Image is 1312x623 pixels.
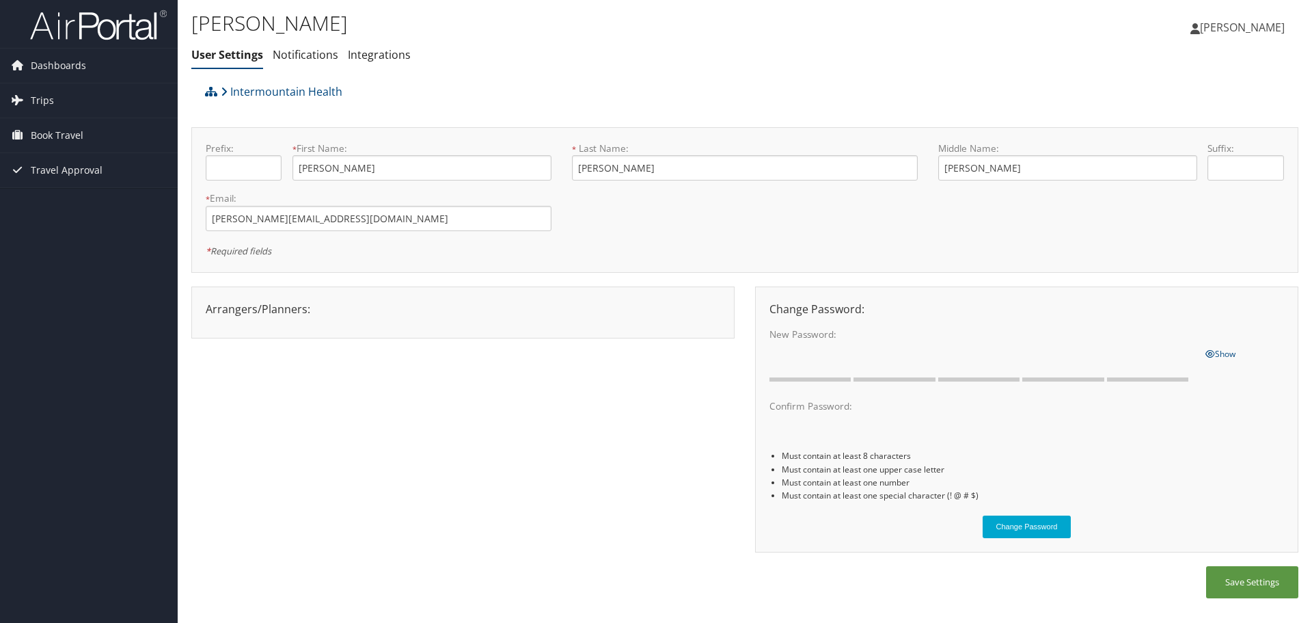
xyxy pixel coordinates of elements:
div: Arrangers/Planners: [195,301,730,317]
div: Change Password: [759,301,1294,317]
button: Save Settings [1206,566,1298,598]
span: Trips [31,83,54,118]
label: Suffix: [1207,142,1283,155]
label: Confirm Password: [769,399,1194,413]
a: Integrations [348,47,411,62]
span: Book Travel [31,118,83,153]
span: Dashboards [31,49,86,83]
a: User Settings [191,47,263,62]
li: Must contain at least one upper case letter [782,463,1284,476]
img: airportal-logo.png [30,9,167,41]
a: [PERSON_NAME] [1190,7,1298,48]
button: Change Password [983,516,1071,538]
li: Must contain at least 8 characters [782,449,1284,462]
span: Travel Approval [31,153,102,187]
span: Show [1205,348,1235,360]
label: New Password: [769,328,1194,341]
a: Intermountain Health [221,78,342,105]
em: Required fields [206,245,271,257]
label: Email: [206,191,551,205]
label: First Name: [292,142,551,155]
h1: [PERSON_NAME] [191,9,929,38]
label: Last Name: [572,142,918,155]
label: Prefix: [206,142,282,155]
span: [PERSON_NAME] [1200,20,1285,35]
label: Middle Name: [938,142,1197,155]
a: Show [1205,345,1235,360]
li: Must contain at least one special character (! @ # $) [782,489,1284,502]
li: Must contain at least one number [782,476,1284,489]
a: Notifications [273,47,338,62]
